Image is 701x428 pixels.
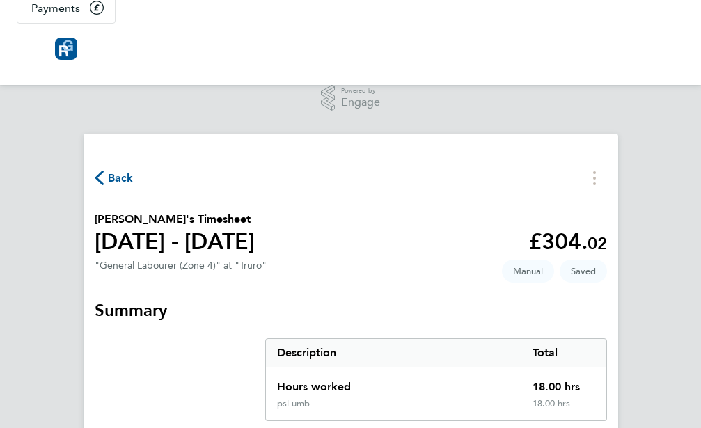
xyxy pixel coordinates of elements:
span: Engage [341,97,380,109]
div: Description [266,339,521,367]
span: 02 [588,233,607,253]
button: Back [95,169,134,187]
a: Go to home page [17,38,116,60]
h2: [PERSON_NAME]'s Timesheet [95,211,255,228]
h3: Summary [95,299,607,322]
app-decimal: £304. [528,228,607,255]
button: Timesheets Menu [582,167,607,189]
span: Back [108,170,134,187]
span: This timesheet was manually created. [502,260,554,283]
div: psl umb [277,398,310,409]
span: Payments [31,1,80,15]
div: 18.00 hrs [521,398,606,420]
img: resourcinggroup-logo-retina.png [55,38,77,60]
h1: [DATE] - [DATE] [95,228,255,255]
div: Total [521,339,606,367]
div: 18.00 hrs [521,367,606,398]
span: This timesheet is Saved. [560,260,607,283]
span: Powered by [341,85,380,97]
div: Summary [265,338,607,421]
div: Hours worked [266,367,521,398]
div: "General Labourer (Zone 4)" at "Truro" [95,260,267,271]
a: Powered byEngage [321,85,380,111]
